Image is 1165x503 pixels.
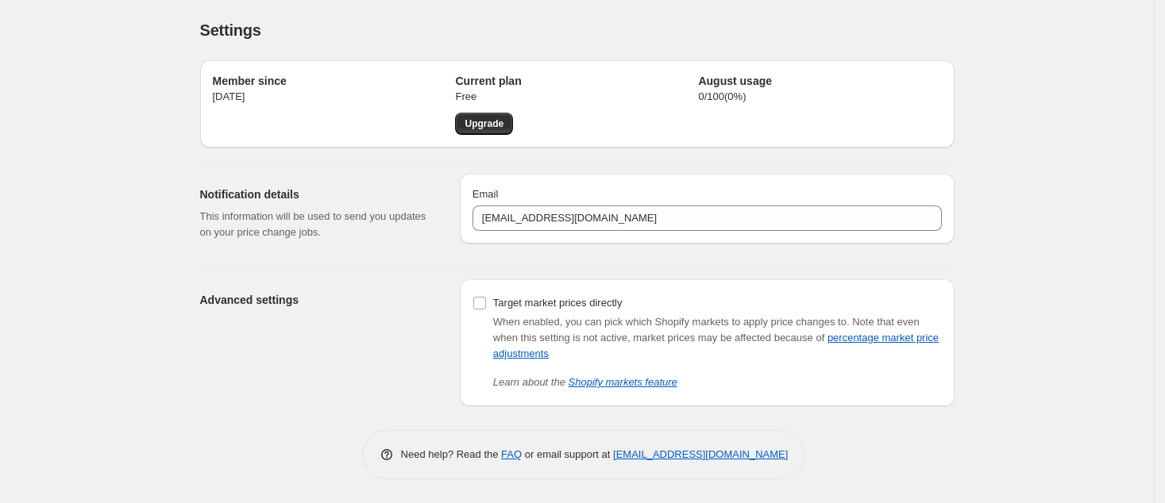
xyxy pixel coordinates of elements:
h2: Advanced settings [200,292,434,308]
p: 0 / 100 ( 0 %) [698,89,941,105]
a: [EMAIL_ADDRESS][DOMAIN_NAME] [613,448,788,460]
p: [DATE] [213,89,456,105]
span: Email [473,188,499,200]
span: When enabled, you can pick which Shopify markets to apply price changes to. [493,316,850,328]
span: or email support at [522,448,613,460]
a: Shopify markets feature [569,376,677,388]
span: Upgrade [465,117,503,130]
h2: Current plan [455,73,698,89]
span: Target market prices directly [493,297,623,309]
span: Need help? Read the [401,448,502,460]
span: Note that even when this setting is not active, market prices may be affected because of [493,316,939,359]
p: This information will be used to send you updates on your price change jobs. [200,209,434,240]
a: Upgrade [455,113,513,135]
h2: Notification details [200,186,434,202]
span: Settings [200,21,261,39]
i: Learn about the [493,376,677,388]
p: Free [455,89,698,105]
a: FAQ [501,448,522,460]
h2: Member since [213,73,456,89]
h2: August usage [698,73,941,89]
